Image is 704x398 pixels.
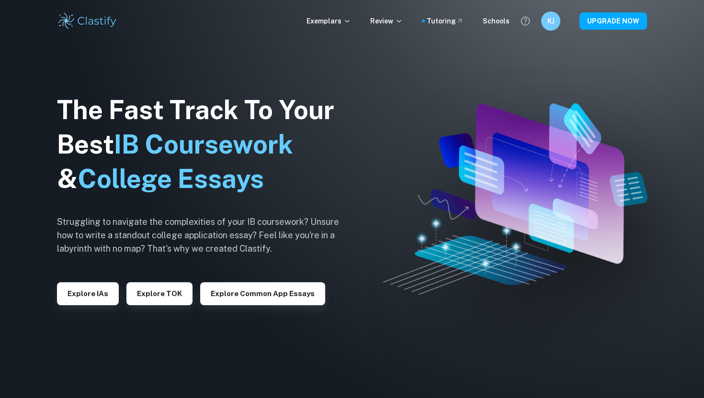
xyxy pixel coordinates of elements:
span: College Essays [78,164,264,194]
p: Review [370,16,403,26]
a: Explore TOK [126,288,193,298]
button: Explore Common App essays [200,282,325,305]
a: Explore Common App essays [200,288,325,298]
span: IB Coursework [114,129,293,159]
img: Clastify hero [383,103,647,294]
button: Help and Feedback [517,13,534,29]
button: Explore TOK [126,282,193,305]
h6: Struggling to navigate the complexities of your IB coursework? Unsure how to write a standout col... [57,215,354,255]
button: UPGRADE NOW [579,12,647,30]
button: Explore IAs [57,282,119,305]
a: Explore IAs [57,288,119,298]
h1: The Fast Track To Your Best & [57,93,354,196]
h6: KJ [545,16,556,26]
p: Exemplars [307,16,351,26]
a: Tutoring [427,16,464,26]
img: Clastify logo [57,11,118,31]
a: Schools [483,16,510,26]
button: KJ [541,11,560,31]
